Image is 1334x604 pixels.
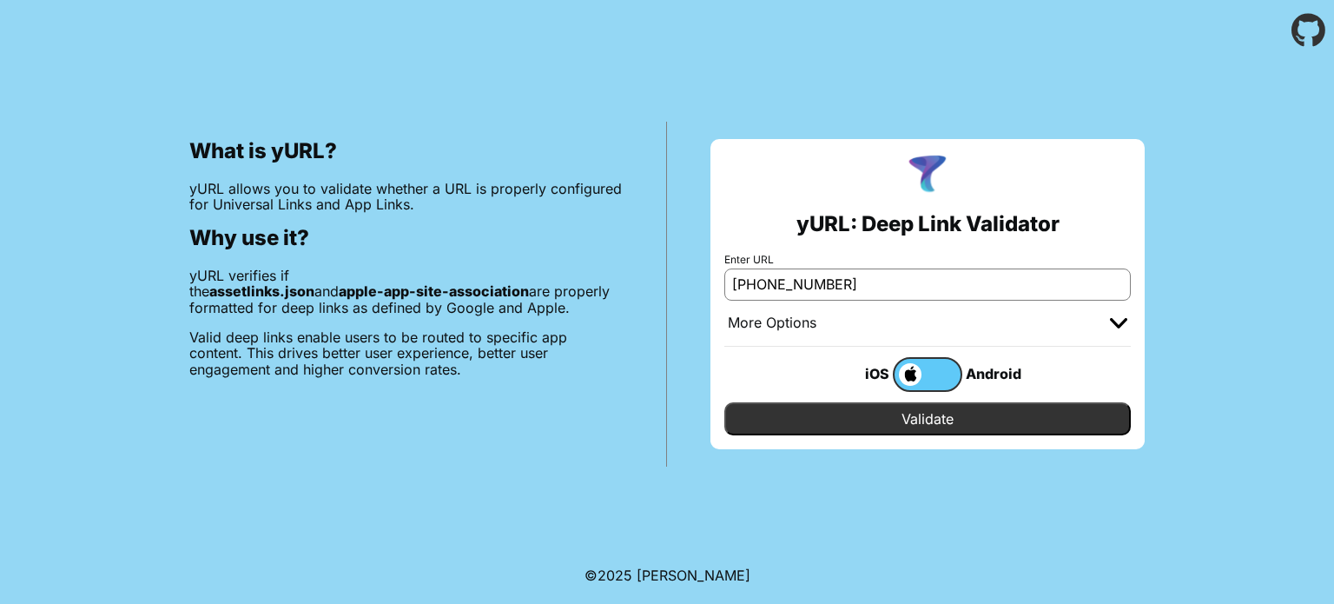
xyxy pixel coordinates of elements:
[189,181,623,213] p: yURL allows you to validate whether a URL is properly configured for Universal Links and App Links.
[823,362,893,385] div: iOS
[189,226,623,250] h2: Why use it?
[584,547,750,604] footer: ©
[905,153,950,198] img: yURL Logo
[189,329,623,377] p: Valid deep links enable users to be routed to specific app content. This drives better user exper...
[724,254,1131,266] label: Enter URL
[796,212,1060,236] h2: yURL: Deep Link Validator
[728,315,816,332] div: More Options
[189,139,623,163] h2: What is yURL?
[339,282,529,300] b: apple-app-site-association
[637,567,750,584] a: Michael Ibragimchayev's Personal Site
[724,402,1131,435] input: Validate
[724,269,1131,300] input: e.g. https://app.chayev.com/xyx
[209,282,314,300] b: assetlinks.json
[1110,318,1127,329] img: chevron
[189,268,623,315] p: yURL verifies if the and are properly formatted for deep links as defined by Google and Apple.
[962,362,1032,385] div: Android
[598,567,632,584] span: 2025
